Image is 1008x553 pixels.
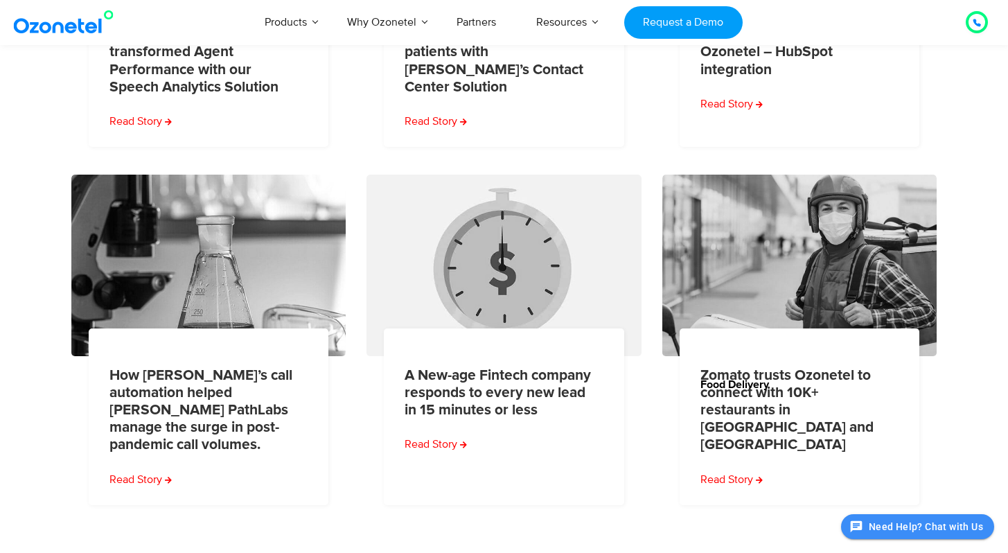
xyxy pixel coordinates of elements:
[700,367,891,454] a: Zomato trusts Ozonetel to connect with 10K+ restaurants in [GEOGRAPHIC_DATA] and [GEOGRAPHIC_DATA]
[405,8,595,96] a: How Healthcare at Home streamlined Home Care for patients with [PERSON_NAME]’s Contact Center Sol...
[109,471,172,488] a: Read more about How Ozonetel’s call automation helped Dr Lal PathLabs manage the surge in post-pa...
[109,8,300,96] a: How the World’s Largest Insurance Scheme’s Helpline transformed Agent Performance with our Speech...
[700,96,763,112] a: Read more about Lifeshield Insurance doubles conversions with an Ozonetel – HubSpot integration
[841,514,994,540] button: Need Help? Chat with Us
[624,6,743,39] a: Request a Demo
[405,113,467,130] a: Read more about How Healthcare at Home streamlined Home Care for patients with Ozonetel’s Contact...
[405,436,467,453] a: Read more about A New-age Fintech company responds to every new lead in 15 minutes or less
[405,367,595,419] a: A New-age Fintech company responds to every new lead in 15 minutes or less
[680,362,937,390] div: Food Delivery
[109,113,172,130] a: Read more about How the World’s Largest Insurance Scheme’s Helpline transformed Agent Performance...
[109,367,300,454] a: How [PERSON_NAME]’s call automation helped [PERSON_NAME] PathLabs manage the surge in post-pandem...
[700,471,763,488] a: Read more about Zomato trusts Ozonetel to connect with 10K+ restaurants in India and the UAE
